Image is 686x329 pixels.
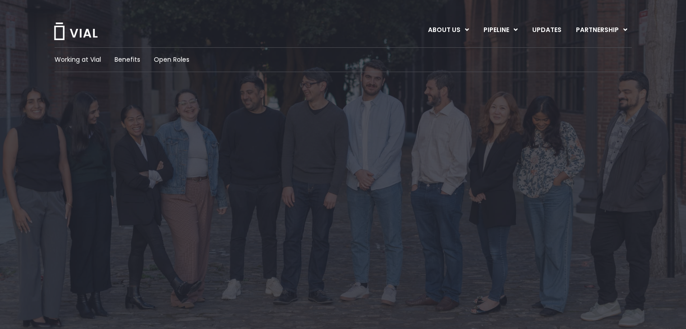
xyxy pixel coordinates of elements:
[476,23,525,38] a: PIPELINEMenu Toggle
[115,55,140,64] a: Benefits
[53,23,98,40] img: Vial Logo
[569,23,635,38] a: PARTNERSHIPMenu Toggle
[154,55,189,64] a: Open Roles
[55,55,101,64] a: Working at Vial
[421,23,476,38] a: ABOUT USMenu Toggle
[525,23,568,38] a: UPDATES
